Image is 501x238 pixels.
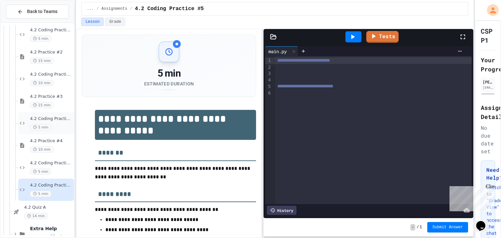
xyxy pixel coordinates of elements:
h2: Assignment Details [481,103,495,121]
span: 4.2 Coding Practice #5 [135,5,204,13]
button: Lesson [81,18,104,26]
span: 4.2 Coding Practice #5 [30,183,73,188]
div: 5 [265,83,272,90]
div: main.py [265,48,290,55]
span: 4.2 Practice #3 [30,94,73,99]
div: No due date set [481,124,495,155]
span: / [97,6,99,11]
span: 4.2 Practice #2 [30,50,73,55]
h3: Need Help? [486,166,490,182]
span: 4.2 Coding Practice #2 [30,72,73,77]
span: 5 min [30,124,51,130]
iframe: chat widget [474,212,494,231]
div: 3 [265,70,272,77]
button: Back to Teams [6,5,69,19]
div: [EMAIL_ADDRESS][DOMAIN_NAME] [483,85,493,90]
div: 2 [265,64,272,71]
div: [PERSON_NAME] [483,79,493,85]
span: 4.2 Quiz A [24,205,73,210]
div: History [267,206,296,215]
span: 10 min [30,146,53,153]
div: Estimated Duration [144,81,194,87]
span: 1 [420,225,422,230]
span: ... [87,6,94,11]
span: / [417,225,419,230]
span: Assignments [101,6,127,11]
span: 4.2 Coding Practice #1 [30,27,73,33]
span: Submit Answer [433,225,463,230]
h1: CSP P1 [481,26,495,45]
span: 4.2 Coding Practice #3 [30,116,73,122]
div: My Account [480,3,500,18]
div: 6 [265,90,272,97]
span: Back to Teams [27,8,57,15]
span: 15 min [30,58,53,64]
span: Extra Help [30,226,73,231]
span: 15 min [30,102,53,108]
button: Submit Answer [427,222,468,232]
h2: Your Progress [481,55,495,74]
span: 4.2 Practice #4 [30,138,73,144]
span: / [130,6,132,11]
span: 5 min [30,36,51,42]
a: Tests [366,31,399,43]
div: 5 min [144,67,194,79]
span: 5 min [30,169,51,175]
iframe: chat widget [447,184,494,211]
div: 4 [265,77,272,83]
button: Grade [105,18,125,26]
div: main.py [265,46,298,56]
span: 14 min [24,213,48,219]
div: 1 [265,57,272,64]
div: Chat with us now!Close [3,3,45,41]
span: 4.2 Coding Practice #4 [30,160,73,166]
span: 5 min [30,191,51,197]
span: - [410,224,415,231]
span: 10 min [30,80,53,86]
